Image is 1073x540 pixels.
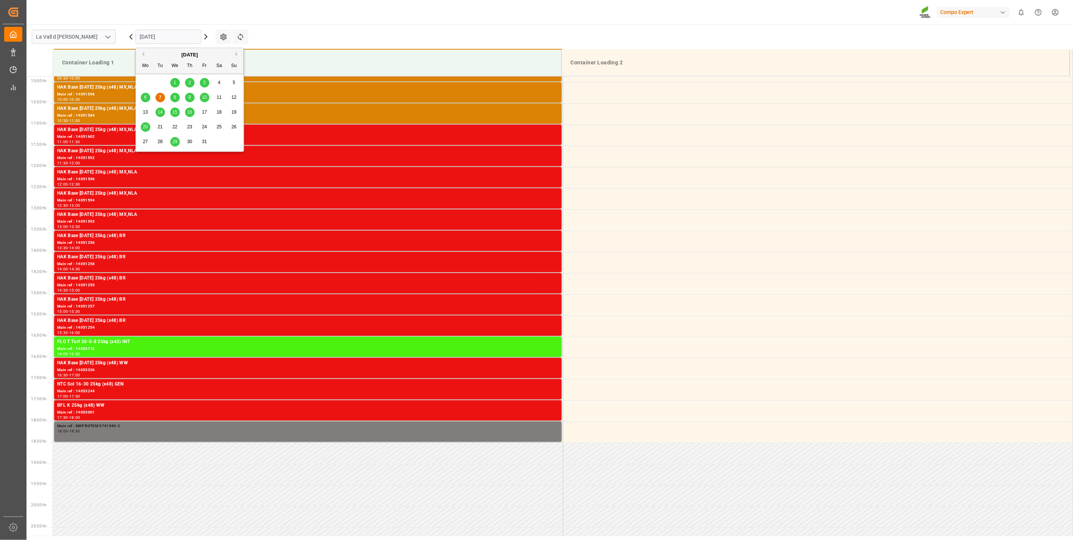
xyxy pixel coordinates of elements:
[141,108,150,117] div: Choose Monday, October 13th, 2025
[57,147,559,155] div: HAK Base [DATE] 25kg (x48) MX,NLA
[215,61,224,71] div: Sa
[69,204,80,207] div: 13:00
[57,161,68,165] div: 11:30
[57,240,559,246] div: Main ref : 14051256
[215,108,224,117] div: Choose Saturday, October 18th, 2025
[172,109,177,115] span: 15
[57,225,68,228] div: 13:00
[57,183,68,186] div: 12:00
[170,78,180,87] div: Choose Wednesday, October 1st, 2025
[170,122,180,132] div: Choose Wednesday, October 22nd, 2025
[170,61,180,71] div: We
[937,7,1010,18] div: Compo Expert
[1030,4,1047,21] button: Help Center
[157,109,162,115] span: 14
[69,416,80,419] div: 18:00
[568,56,1064,70] div: Container Loading 2
[1013,4,1030,21] button: show 0 new notifications
[57,134,559,140] div: Main ref : 14051602
[202,124,207,130] span: 24
[69,289,80,292] div: 15:00
[69,373,80,377] div: 17:00
[31,227,47,231] span: 13:30 Hr
[68,429,69,433] div: -
[68,98,69,101] div: -
[68,119,69,122] div: -
[68,331,69,334] div: -
[68,352,69,356] div: -
[57,388,559,395] div: Main ref : 14053244
[174,95,176,100] span: 8
[69,98,80,101] div: 10:30
[31,121,47,125] span: 11:00 Hr
[235,52,240,56] button: Next Month
[68,373,69,377] div: -
[57,84,559,91] div: HAK Base [DATE] 25kg (x48) MX,NLA
[57,310,68,313] div: 15:00
[59,56,555,70] div: Container Loading 1
[57,176,559,183] div: Main ref : 14051596
[141,61,150,71] div: Mo
[57,402,559,409] div: BFL K 25kg (x48) WW
[69,267,80,271] div: 14:30
[138,75,241,149] div: month 2025-10
[31,503,47,507] span: 20:00 Hr
[69,310,80,313] div: 15:30
[57,381,559,388] div: NTC Sol 16-30 25kg (x48) GEN
[233,80,235,85] span: 5
[68,161,69,165] div: -
[156,93,165,102] div: Choose Tuesday, October 7th, 2025
[156,137,165,147] div: Choose Tuesday, October 28th, 2025
[144,95,147,100] span: 6
[57,373,68,377] div: 16:30
[57,359,559,367] div: HAK Base [DATE] 25kg (x48) WW
[69,140,80,144] div: 11:30
[69,161,80,165] div: 12:00
[57,338,559,346] div: FLO T Turf 20-5-8 25kg (x42) INT
[143,124,148,130] span: 20
[229,108,239,117] div: Choose Sunday, October 19th, 2025
[156,122,165,132] div: Choose Tuesday, October 21st, 2025
[31,79,47,83] span: 10:00 Hr
[157,139,162,144] span: 28
[57,331,68,334] div: 15:30
[69,331,80,334] div: 16:00
[68,183,69,186] div: -
[57,409,559,416] div: Main ref : 14053001
[200,93,209,102] div: Choose Friday, October 10th, 2025
[216,95,221,100] span: 11
[200,61,209,71] div: Fr
[229,78,239,87] div: Choose Sunday, October 5th, 2025
[170,137,180,147] div: Choose Wednesday, October 29th, 2025
[156,61,165,71] div: Tu
[215,122,224,132] div: Choose Saturday, October 25th, 2025
[143,109,148,115] span: 13
[172,139,177,144] span: 29
[188,80,191,85] span: 2
[68,310,69,313] div: -
[57,261,559,267] div: Main ref : 14051258
[185,122,195,132] div: Choose Thursday, October 23rd, 2025
[57,325,559,331] div: Main ref : 14051254
[69,119,80,122] div: 11:00
[57,190,559,197] div: HAK Base [DATE] 25kg (x48) MX,NLA
[69,183,80,186] div: 12:30
[57,105,559,112] div: HAK Base [DATE] 25kg (x48) MX,NLA
[231,124,236,130] span: 26
[31,185,47,189] span: 12:30 Hr
[141,122,150,132] div: Choose Monday, October 20th, 2025
[31,482,47,486] span: 19:30 Hr
[229,61,239,71] div: Su
[31,397,47,401] span: 17:30 Hr
[57,98,68,101] div: 10:00
[185,93,195,102] div: Choose Thursday, October 9th, 2025
[31,312,47,316] span: 15:30 Hr
[31,524,47,528] span: 20:30 Hr
[57,275,559,282] div: HAK Base [DATE] 25kg (x48) BR
[57,346,559,352] div: Main ref : 14053112
[57,155,559,161] div: Main ref : 14051592
[141,137,150,147] div: Choose Monday, October 27th, 2025
[202,109,207,115] span: 17
[203,80,206,85] span: 3
[57,76,68,80] div: 09:30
